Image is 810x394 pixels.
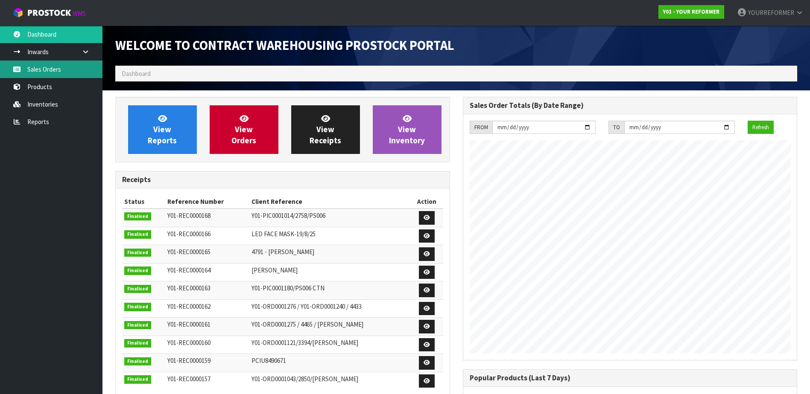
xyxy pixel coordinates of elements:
[124,357,151,366] span: Finalised
[122,176,443,184] h3: Receipts
[470,374,791,382] h3: Popular Products (Last 7 Days)
[165,195,249,209] th: Reference Number
[124,303,151,311] span: Finalised
[748,121,774,134] button: Refresh
[124,230,151,239] span: Finalised
[124,339,151,348] span: Finalised
[663,8,719,15] strong: Y01 - YOUR REFORMER
[231,113,256,145] span: View Orders
[470,121,492,134] div: FROM
[122,70,151,78] span: Dashboard
[291,105,360,154] a: ViewReceipts
[128,105,197,154] a: ViewReports
[251,230,316,238] span: LED FACE MASK-19/8/25
[251,356,286,365] span: PCIU8490671
[210,105,278,154] a: ViewOrders
[27,7,71,18] span: ProStock
[608,121,624,134] div: TO
[148,113,177,145] span: View Reports
[373,105,442,154] a: ViewInventory
[251,320,363,328] span: Y01-ORD0001275 / 4465 / [PERSON_NAME]
[124,212,151,221] span: Finalised
[124,249,151,257] span: Finalised
[251,248,314,256] span: 4791 - [PERSON_NAME]
[167,320,211,328] span: Y01-REC0000161
[389,113,425,145] span: View Inventory
[167,339,211,347] span: Y01-REC0000160
[167,356,211,365] span: Y01-REC0000159
[251,284,325,292] span: Y01-PIC0001180/PS006 CTN
[167,302,211,310] span: Y01-REC0000162
[167,248,211,256] span: Y01-REC0000165
[251,211,325,220] span: Y01-PIC0001014/2758/PS006
[122,195,165,209] th: Status
[73,9,86,17] small: WMS
[115,37,454,53] span: Welcome to Contract Warehousing ProStock Portal
[470,101,791,110] h3: Sales Order Totals (By Date Range)
[310,113,341,145] span: View Receipts
[167,375,211,383] span: Y01-REC0000157
[167,284,211,292] span: Y01-REC0000163
[251,375,358,383] span: Y01-ORD0001043/2850/[PERSON_NAME]
[251,339,358,347] span: Y01-ORD0001121/3394/[PERSON_NAME]
[249,195,410,209] th: Client Reference
[748,9,794,17] span: YOURREFORMER
[167,266,211,274] span: Y01-REC0000164
[167,211,211,220] span: Y01-REC0000168
[124,285,151,293] span: Finalised
[251,266,298,274] span: [PERSON_NAME]
[410,195,443,209] th: Action
[124,321,151,330] span: Finalised
[124,375,151,384] span: Finalised
[124,267,151,275] span: Finalised
[167,230,211,238] span: Y01-REC0000166
[13,7,23,18] img: cube-alt.png
[251,302,362,310] span: Y01-ORD0001276 / Y01-ORD0001240 / 4433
